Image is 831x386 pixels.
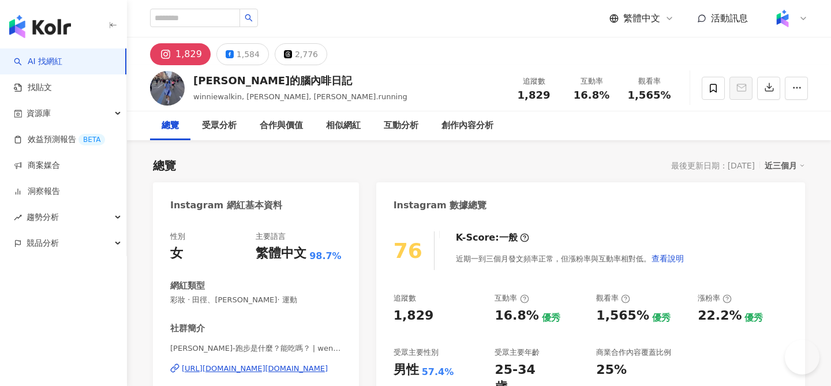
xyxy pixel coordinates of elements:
[596,361,627,379] div: 25%
[394,293,416,303] div: 追蹤數
[711,13,748,24] span: 活動訊息
[394,307,434,325] div: 1,829
[495,293,529,303] div: 互動率
[27,230,59,256] span: 競品分析
[394,199,487,212] div: Instagram 數據總覽
[596,307,649,325] div: 1,565%
[772,8,793,29] img: Kolr%20app%20icon%20%281%29.png
[570,76,613,87] div: 互動率
[14,213,22,222] span: rise
[394,347,439,358] div: 受眾主要性別
[441,119,493,133] div: 創作內容分析
[27,204,59,230] span: 趨勢分析
[652,312,671,324] div: 優秀
[542,312,560,324] div: 優秀
[326,119,361,133] div: 相似網紅
[193,73,407,88] div: [PERSON_NAME]的腦內啡日記
[623,12,660,25] span: 繁體中文
[14,56,62,68] a: searchAI 找網紅
[237,46,260,62] div: 1,584
[245,14,253,22] span: search
[574,89,609,101] span: 16.8%
[170,231,185,242] div: 性別
[295,46,318,62] div: 2,776
[275,43,327,65] button: 2,776
[260,119,303,133] div: 合作與價值
[651,247,684,270] button: 查看說明
[216,43,269,65] button: 1,584
[518,89,551,101] span: 1,829
[394,239,422,263] div: 76
[744,312,763,324] div: 優秀
[256,231,286,242] div: 主要語言
[170,323,205,335] div: 社群簡介
[170,280,205,292] div: 網紅類型
[596,347,671,358] div: 商業合作內容覆蓋比例
[456,247,684,270] div: 近期一到三個月發文頻率正常，但漲粉率與互動率相對低。
[596,293,630,303] div: 觀看率
[384,119,418,133] div: 互動分析
[182,363,328,374] div: [URL][DOMAIN_NAME][DOMAIN_NAME]
[14,160,60,171] a: 商案媒合
[698,307,742,325] div: 22.2%
[671,161,755,170] div: 最後更新日期：[DATE]
[193,92,407,101] span: winniewalkin, [PERSON_NAME], [PERSON_NAME].running
[495,347,540,358] div: 受眾主要年齡
[170,343,342,354] span: [PERSON_NAME]-跑步是什麼？能吃嗎？ | wenwen.running
[765,158,805,173] div: 近三個月
[162,119,179,133] div: 總覽
[170,363,342,374] a: [URL][DOMAIN_NAME][DOMAIN_NAME]
[785,340,819,374] iframe: Help Scout Beacon - Open
[175,46,202,62] div: 1,829
[14,186,60,197] a: 洞察報告
[309,250,342,263] span: 98.7%
[14,134,105,145] a: 效益預測報告BETA
[628,89,671,101] span: 1,565%
[512,76,556,87] div: 追蹤數
[627,76,671,87] div: 觀看率
[150,43,211,65] button: 1,829
[495,307,538,325] div: 16.8%
[698,293,732,303] div: 漲粉率
[27,100,51,126] span: 資源庫
[170,295,342,305] span: 彩妝 · 田徑、[PERSON_NAME]· 運動
[14,82,52,93] a: 找貼文
[170,199,282,212] div: Instagram 網紅基本資料
[652,254,684,263] span: 查看說明
[256,245,306,263] div: 繁體中文
[150,71,185,106] img: KOL Avatar
[9,15,71,38] img: logo
[202,119,237,133] div: 受眾分析
[394,361,419,379] div: 男性
[422,366,454,378] div: 57.4%
[456,231,529,244] div: K-Score :
[170,245,183,263] div: 女
[499,231,518,244] div: 一般
[153,158,176,174] div: 總覽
